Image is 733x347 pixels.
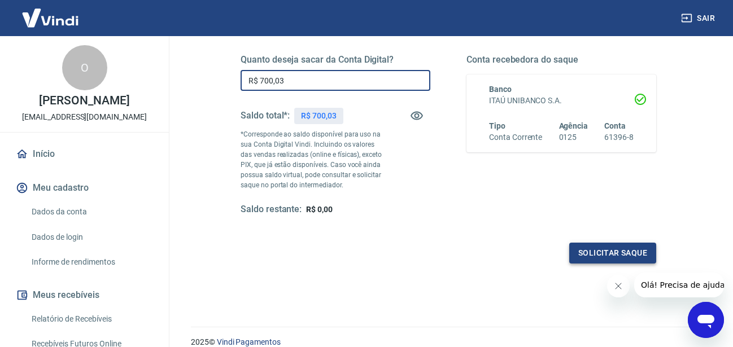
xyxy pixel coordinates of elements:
p: *Corresponde ao saldo disponível para uso na sua Conta Digital Vindi. Incluindo os valores das ve... [241,129,383,190]
a: Vindi Pagamentos [217,337,281,346]
a: Dados de login [27,226,155,249]
h6: 0125 [559,131,588,143]
p: R$ 700,03 [301,110,337,122]
a: Dados da conta [27,200,155,223]
a: Relatório de Recebíveis [27,308,155,331]
h6: 61396-8 [604,131,634,143]
button: Sair [679,8,719,29]
iframe: Botão para abrir a janela de mensagens [688,302,724,338]
span: Tipo [489,121,505,130]
a: Início [14,142,155,166]
h6: Conta Corrente [489,131,542,143]
iframe: Mensagem da empresa [634,273,724,297]
h5: Quanto deseja sacar da Conta Digital? [241,54,430,65]
img: Vindi [14,1,87,35]
span: Banco [489,85,512,94]
iframe: Fechar mensagem [607,275,630,297]
button: Solicitar saque [569,243,656,263]
p: [EMAIL_ADDRESS][DOMAIN_NAME] [22,111,147,123]
h6: ITAÚ UNIBANCO S.A. [489,95,634,107]
h5: Conta recebedora do saque [466,54,656,65]
p: [PERSON_NAME] [39,95,129,107]
button: Meus recebíveis [14,283,155,308]
span: Agência [559,121,588,130]
a: Informe de rendimentos [27,251,155,274]
span: Conta [604,121,626,130]
h5: Saldo restante: [241,204,302,216]
button: Meu cadastro [14,175,155,200]
h5: Saldo total*: [241,110,290,121]
span: R$ 0,00 [306,205,333,214]
span: Olá! Precisa de ajuda? [7,8,95,17]
div: O [62,45,107,90]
